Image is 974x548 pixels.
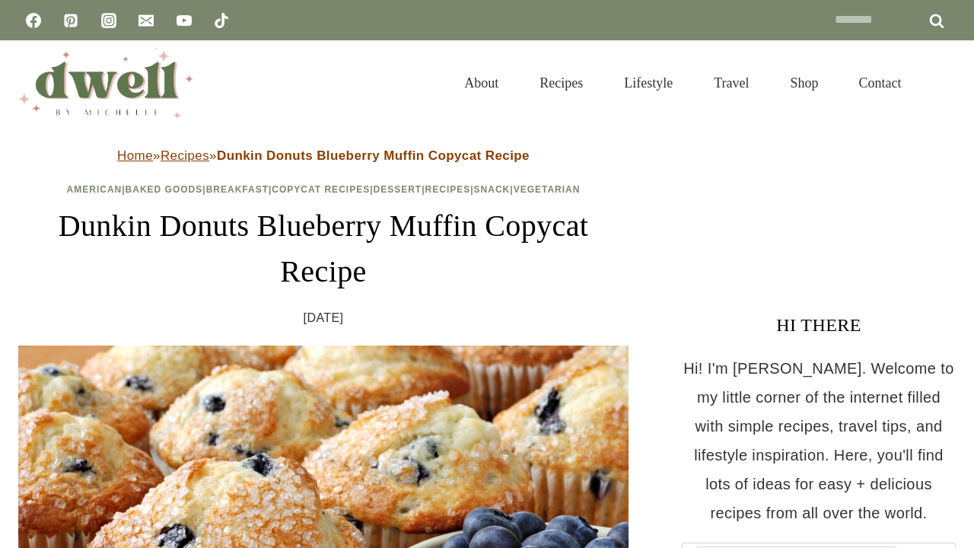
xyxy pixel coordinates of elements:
a: Copycat Recipes [272,184,370,195]
span: » » [117,148,530,163]
a: TikTok [206,5,237,36]
a: Home [117,148,153,163]
strong: Dunkin Donuts Blueberry Muffin Copycat Recipe [217,148,530,163]
nav: Primary Navigation [444,56,922,110]
a: Baked Goods [126,184,203,195]
time: [DATE] [304,307,344,330]
h3: HI THERE [682,311,956,339]
a: Travel [693,56,769,110]
a: Lifestyle [603,56,693,110]
a: Contact [839,56,922,110]
a: About [444,56,519,110]
a: Facebook [18,5,49,36]
a: YouTube [169,5,199,36]
p: Hi! I'm [PERSON_NAME]. Welcome to my little corner of the internet filled with simple recipes, tr... [682,354,956,527]
a: Shop [769,56,839,110]
a: Instagram [94,5,124,36]
h1: Dunkin Donuts Blueberry Muffin Copycat Recipe [18,203,629,295]
a: Recipes [425,184,471,195]
a: Pinterest [56,5,86,36]
a: Recipes [519,56,603,110]
a: Breakfast [206,184,269,195]
a: Snack [474,184,511,195]
a: Email [131,5,161,36]
span: | | | | | | | [67,184,581,195]
a: Vegetarian [514,184,581,195]
button: View Search Form [930,70,956,96]
a: Dessert [374,184,422,195]
a: American [67,184,123,195]
img: DWELL by michelle [18,48,193,118]
a: Recipes [161,148,209,163]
